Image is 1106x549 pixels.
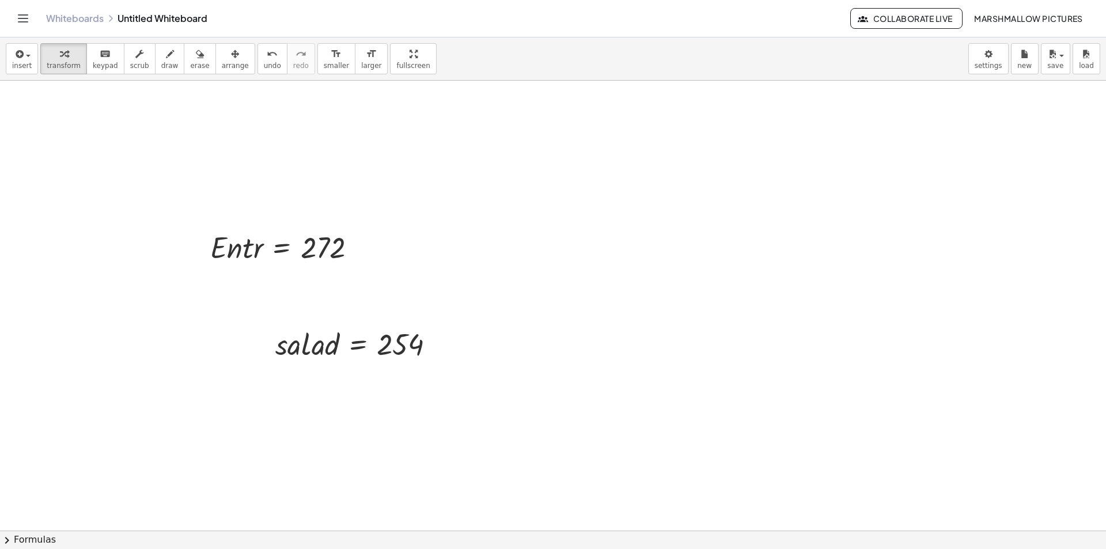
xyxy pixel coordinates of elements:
span: fullscreen [396,62,430,70]
span: insert [12,62,32,70]
button: undoundo [257,43,287,74]
i: format_size [331,47,342,61]
button: load [1073,43,1100,74]
button: format_sizesmaller [317,43,355,74]
a: Whiteboards [46,13,104,24]
span: settings [975,62,1002,70]
button: fullscreen [390,43,436,74]
span: transform [47,62,81,70]
span: smaller [324,62,349,70]
span: undo [264,62,281,70]
button: settings [968,43,1009,74]
button: redoredo [287,43,315,74]
span: draw [161,62,179,70]
span: larger [361,62,381,70]
button: Marshmallow Pictures [965,8,1092,29]
span: scrub [130,62,149,70]
button: insert [6,43,38,74]
button: transform [40,43,87,74]
i: undo [267,47,278,61]
i: format_size [366,47,377,61]
span: keypad [93,62,118,70]
button: new [1011,43,1039,74]
button: format_sizelarger [355,43,388,74]
span: new [1017,62,1032,70]
button: Collaborate Live [850,8,962,29]
button: save [1041,43,1070,74]
span: save [1047,62,1063,70]
span: Collaborate Live [860,13,952,24]
i: redo [296,47,306,61]
button: arrange [215,43,255,74]
span: erase [190,62,209,70]
button: scrub [124,43,156,74]
button: Toggle navigation [14,9,32,28]
button: draw [155,43,185,74]
button: erase [184,43,215,74]
span: redo [293,62,309,70]
button: keyboardkeypad [86,43,124,74]
span: Marshmallow Pictures [974,13,1083,24]
span: arrange [222,62,249,70]
i: keyboard [100,47,111,61]
span: load [1079,62,1094,70]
